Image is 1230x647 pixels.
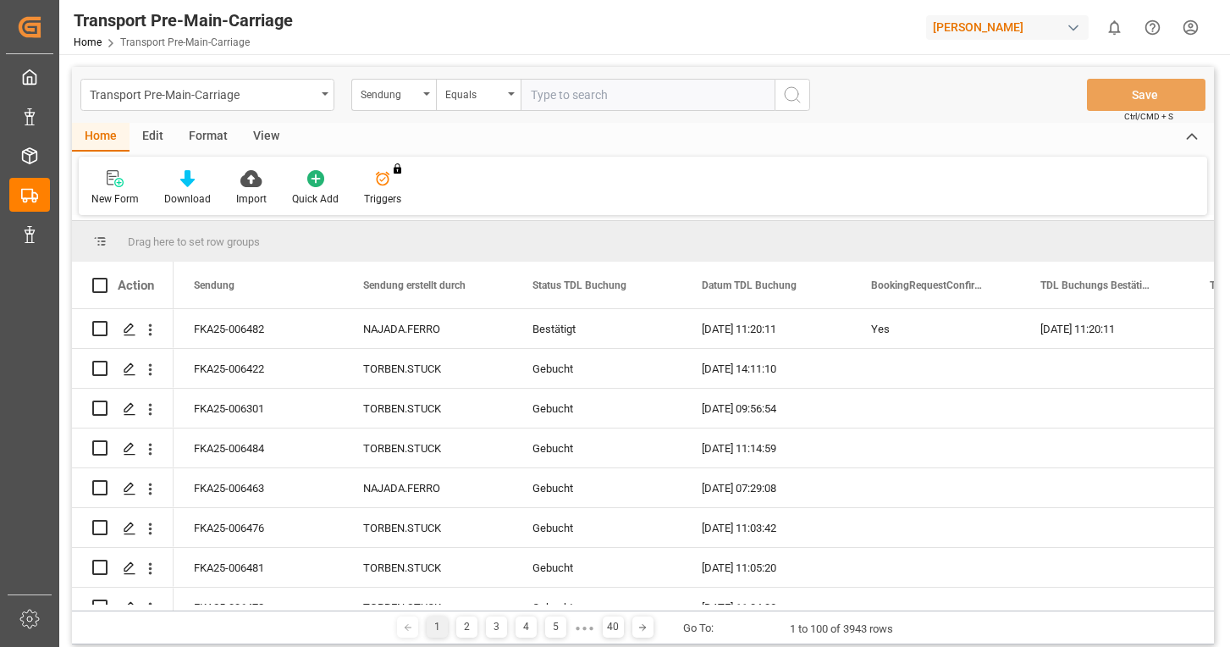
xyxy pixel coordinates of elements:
[130,123,176,152] div: Edit
[72,123,130,152] div: Home
[456,617,477,638] div: 2
[174,588,343,627] div: FKA25-006478
[72,389,174,429] div: Press SPACE to select this row.
[174,508,343,547] div: FKA25-006476
[516,617,537,638] div: 4
[1124,110,1173,123] span: Ctrl/CMD + S
[343,389,512,428] div: TORBEN.STUCK
[72,588,174,628] div: Press SPACE to select this row.
[72,468,174,508] div: Press SPACE to select this row.
[532,589,661,628] div: Gebucht
[681,389,851,428] div: [DATE] 09:56:54
[545,617,566,638] div: 5
[343,588,512,627] div: TORBEN.STUCK
[532,390,661,429] div: Gebucht
[926,15,1089,40] div: [PERSON_NAME]
[176,123,240,152] div: Format
[361,83,418,102] div: Sendung
[702,279,797,291] span: Datum TDL Buchung
[532,509,661,548] div: Gebucht
[681,309,851,348] div: [DATE] 11:20:11
[1095,8,1133,47] button: show 0 new notifications
[1040,279,1154,291] span: TDL Buchungs Bestätigungs Datum
[926,11,1095,43] button: [PERSON_NAME]
[532,310,661,349] div: Bestätigt
[174,429,343,467] div: FKA25-006484
[445,83,503,102] div: Equals
[343,508,512,547] div: TORBEN.STUCK
[532,429,661,468] div: Gebucht
[351,79,436,111] button: open menu
[343,468,512,507] div: NAJADA.FERRO
[775,79,810,111] button: search button
[427,617,448,638] div: 1
[72,309,174,349] div: Press SPACE to select this row.
[194,279,234,291] span: Sendung
[174,309,343,348] div: FKA25-006482
[532,350,661,389] div: Gebucht
[174,548,343,587] div: FKA25-006481
[532,279,626,291] span: Status TDL Buchung
[681,548,851,587] div: [DATE] 11:05:20
[681,468,851,507] div: [DATE] 07:29:08
[343,349,512,388] div: TORBEN.STUCK
[128,235,260,248] span: Drag here to set row groups
[521,79,775,111] input: Type to search
[72,508,174,548] div: Press SPACE to select this row.
[683,620,714,637] div: Go To:
[486,617,507,638] div: 3
[1087,79,1205,111] button: Save
[343,548,512,587] div: TORBEN.STUCK
[74,8,293,33] div: Transport Pre-Main-Carriage
[790,621,893,638] div: 1 to 100 of 3943 rows
[74,36,102,48] a: Home
[164,191,211,207] div: Download
[343,309,512,348] div: NAJADA.FERRO
[292,191,339,207] div: Quick Add
[871,279,985,291] span: BookingRequestConfirmation
[72,349,174,389] div: Press SPACE to select this row.
[363,279,466,291] span: Sendung erstellt durch
[90,83,316,104] div: Transport Pre-Main-Carriage
[174,468,343,507] div: FKA25-006463
[436,79,521,111] button: open menu
[174,389,343,428] div: FKA25-006301
[118,278,154,293] div: Action
[532,469,661,508] div: Gebucht
[1020,309,1189,348] div: [DATE] 11:20:11
[240,123,292,152] div: View
[575,622,593,634] div: ● ● ●
[1133,8,1172,47] button: Help Center
[72,429,174,468] div: Press SPACE to select this row.
[236,191,267,207] div: Import
[91,191,139,207] div: New Form
[532,549,661,588] div: Gebucht
[603,617,624,638] div: 40
[343,429,512,467] div: TORBEN.STUCK
[174,349,343,388] div: FKA25-006422
[681,349,851,388] div: [DATE] 14:11:10
[681,508,851,547] div: [DATE] 11:03:42
[681,588,851,627] div: [DATE] 11:04:03
[681,429,851,467] div: [DATE] 11:14:59
[72,548,174,588] div: Press SPACE to select this row.
[871,310,1000,349] div: Yes
[80,79,334,111] button: open menu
